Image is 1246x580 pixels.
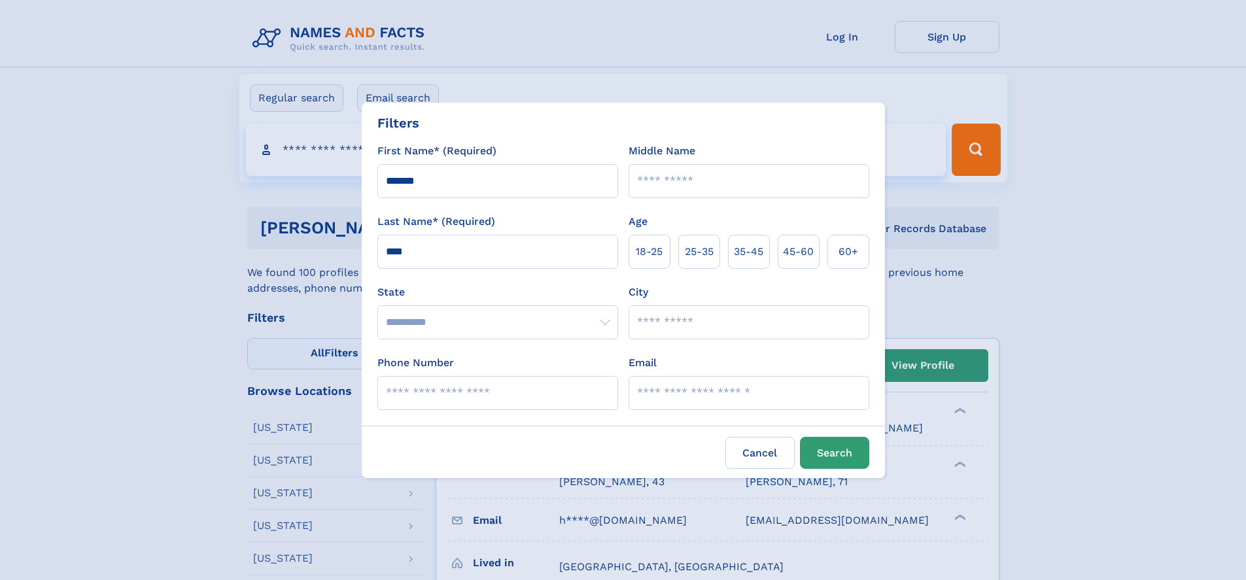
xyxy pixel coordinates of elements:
[629,355,657,371] label: Email
[725,437,795,469] label: Cancel
[734,244,763,260] span: 35‑45
[629,143,695,159] label: Middle Name
[377,284,618,300] label: State
[377,143,496,159] label: First Name* (Required)
[800,437,869,469] button: Search
[377,214,495,230] label: Last Name* (Required)
[629,214,648,230] label: Age
[783,244,814,260] span: 45‑60
[377,113,419,133] div: Filters
[377,355,454,371] label: Phone Number
[839,244,858,260] span: 60+
[629,284,648,300] label: City
[685,244,714,260] span: 25‑35
[636,244,663,260] span: 18‑25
